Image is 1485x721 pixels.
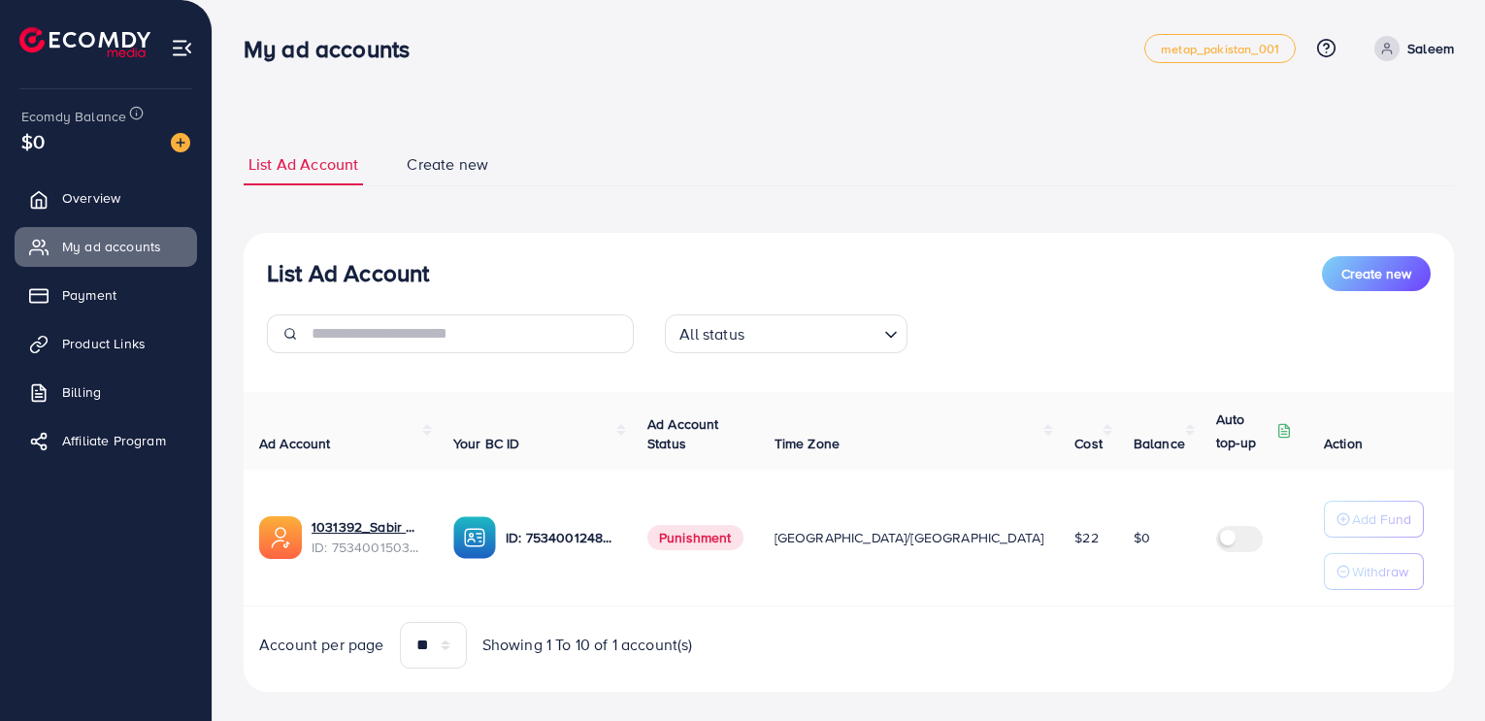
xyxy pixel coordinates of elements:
[62,431,166,450] span: Affiliate Program
[171,37,193,59] img: menu
[1074,528,1098,547] span: $22
[15,227,197,266] a: My ad accounts
[1324,553,1424,590] button: Withdraw
[1134,434,1185,453] span: Balance
[1341,264,1411,283] span: Create new
[1144,34,1296,63] a: metap_pakistan_001
[775,434,840,453] span: Time Zone
[1324,501,1424,538] button: Add Fund
[21,107,126,126] span: Ecomdy Balance
[1074,434,1103,453] span: Cost
[453,516,496,559] img: ic-ba-acc.ded83a64.svg
[259,434,331,453] span: Ad Account
[15,276,197,314] a: Payment
[1367,36,1454,61] a: Saleem
[1134,528,1150,547] span: $0
[647,414,719,453] span: Ad Account Status
[62,334,146,353] span: Product Links
[267,259,429,287] h3: List Ad Account
[676,320,748,348] span: All status
[259,516,302,559] img: ic-ads-acc.e4c84228.svg
[62,285,116,305] span: Payment
[312,517,422,557] div: <span class='underline'>1031392_Sabir Gabool_1754146435211</span></br>7534001503812501521
[15,373,197,411] a: Billing
[171,133,190,152] img: image
[248,153,358,176] span: List Ad Account
[15,421,197,460] a: Affiliate Program
[1322,256,1431,291] button: Create new
[1216,408,1272,454] p: Auto top-up
[15,324,197,363] a: Product Links
[482,634,693,656] span: Showing 1 To 10 of 1 account(s)
[1352,560,1408,583] p: Withdraw
[453,434,520,453] span: Your BC ID
[665,314,907,353] div: Search for option
[21,127,45,155] span: $0
[775,528,1044,547] span: [GEOGRAPHIC_DATA]/[GEOGRAPHIC_DATA]
[750,316,876,348] input: Search for option
[1324,434,1363,453] span: Action
[15,179,197,217] a: Overview
[1161,43,1279,55] span: metap_pakistan_001
[1407,37,1454,60] p: Saleem
[62,382,101,402] span: Billing
[407,153,488,176] span: Create new
[312,517,422,537] a: 1031392_Sabir Gabool_1754146435211
[244,35,425,63] h3: My ad accounts
[62,237,161,256] span: My ad accounts
[506,526,616,549] p: ID: 7534001248409108497
[312,538,422,557] span: ID: 7534001503812501521
[259,634,384,656] span: Account per page
[647,525,743,550] span: Punishment
[19,27,150,57] img: logo
[1352,508,1411,531] p: Add Fund
[62,188,120,208] span: Overview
